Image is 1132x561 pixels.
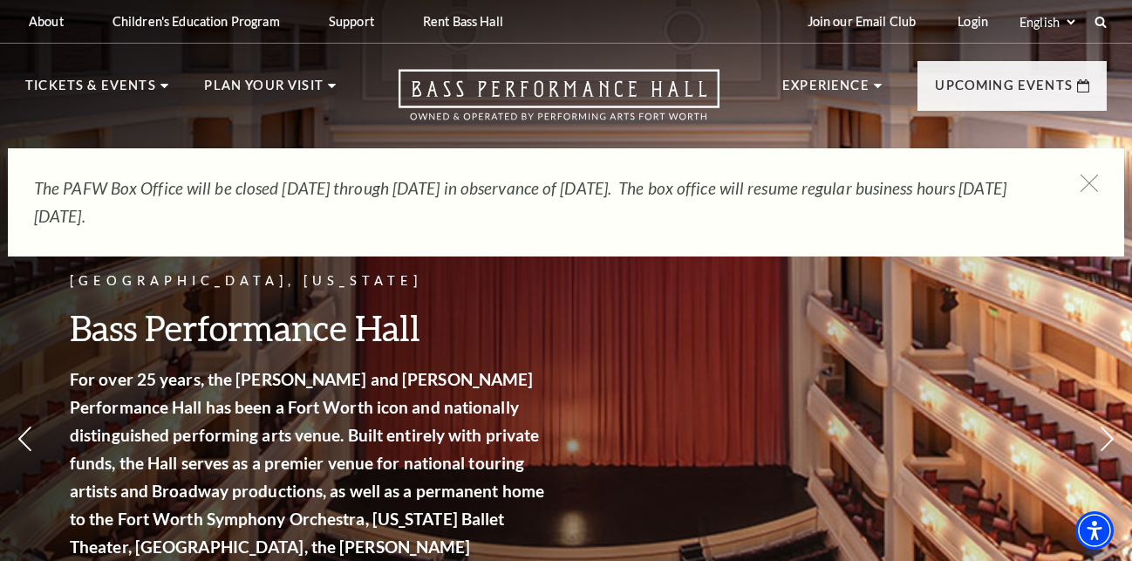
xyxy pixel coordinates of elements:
[1075,511,1114,550] div: Accessibility Menu
[25,75,156,106] p: Tickets & Events
[29,14,64,29] p: About
[782,75,869,106] p: Experience
[204,75,324,106] p: Plan Your Visit
[34,178,1006,226] em: The PAFW Box Office will be closed [DATE] through [DATE] in observance of [DATE]. The box office ...
[70,270,549,292] p: [GEOGRAPHIC_DATA], [US_STATE]
[113,14,280,29] p: Children's Education Program
[935,75,1073,106] p: Upcoming Events
[1016,14,1078,31] select: Select:
[329,14,374,29] p: Support
[70,305,549,350] h3: Bass Performance Hall
[423,14,503,29] p: Rent Bass Hall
